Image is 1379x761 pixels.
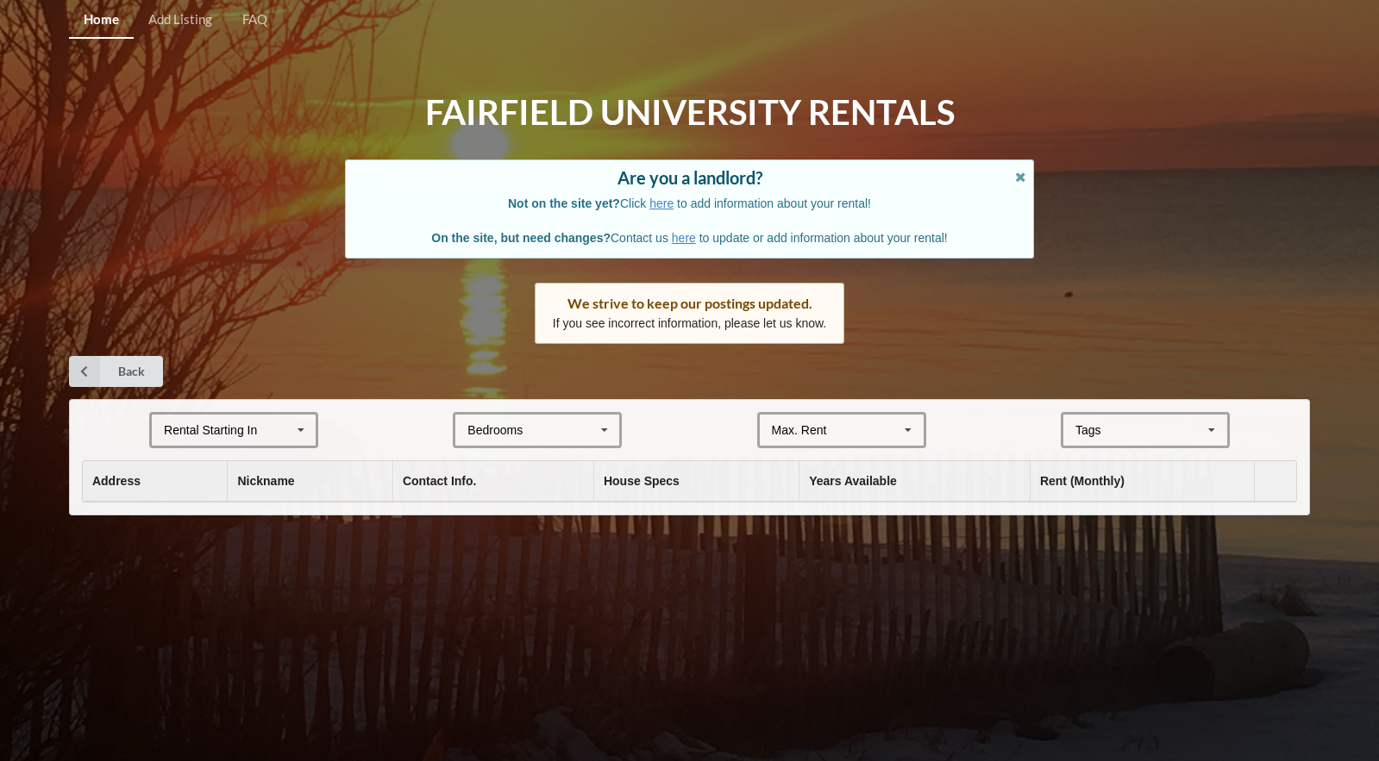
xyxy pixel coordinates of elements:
[431,231,611,245] b: On the site, but need changes?
[553,295,827,312] div: We strive to keep our postings updated.
[69,356,163,387] a: Back
[69,2,134,39] a: Home
[649,196,674,210] a: here
[799,461,1030,502] th: Years Available
[672,231,696,245] a: here
[425,90,955,134] h1: Fairfield University Rentals
[83,461,228,502] th: Address
[1030,461,1254,502] th: Rent (Monthly)
[164,424,257,436] div: Rental Starting In
[1071,421,1126,440] div: Tags
[227,461,392,502] th: Nickname
[134,2,227,39] a: Add Listing
[593,461,799,502] th: House Specs
[508,196,620,210] b: Not on the site yet?
[228,2,282,39] a: FAQ
[431,231,947,245] span: Contact us to update or add information about your rental!
[553,315,827,332] p: If you see incorrect information, please let us know.
[772,424,827,436] div: Max. Rent
[508,196,871,210] span: Click to add information about your rental!
[467,424,523,436] div: Bedrooms
[363,169,1017,186] div: Are you a landlord?
[392,461,593,502] th: Contact Info.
